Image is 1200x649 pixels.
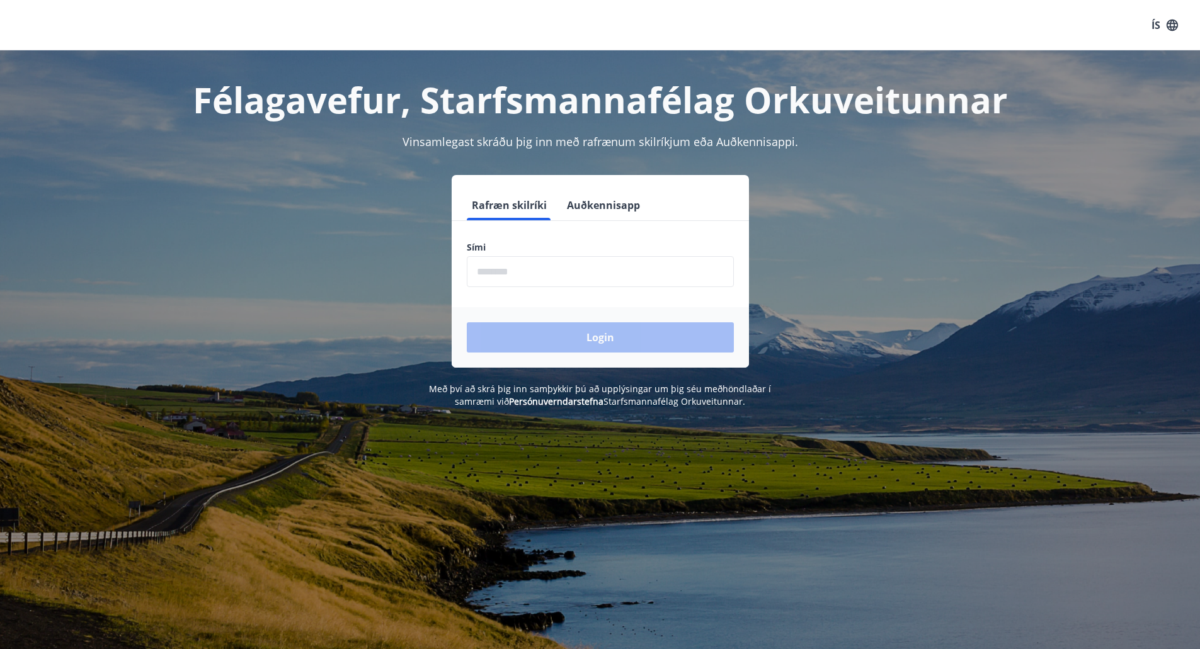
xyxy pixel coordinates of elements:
button: Auðkennisapp [562,190,645,220]
a: Persónuverndarstefna [509,395,603,407]
button: ÍS [1145,14,1185,37]
span: Vinsamlegast skráðu þig inn með rafrænum skilríkjum eða Auðkennisappi. [403,134,798,149]
button: Rafræn skilríki [467,190,552,220]
span: Með því að skrá þig inn samþykkir þú að upplýsingar um þig séu meðhöndlaðar í samræmi við Starfsm... [429,383,771,407]
h1: Félagavefur, Starfsmannafélag Orkuveitunnar [162,76,1039,123]
label: Sími [467,241,734,254]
